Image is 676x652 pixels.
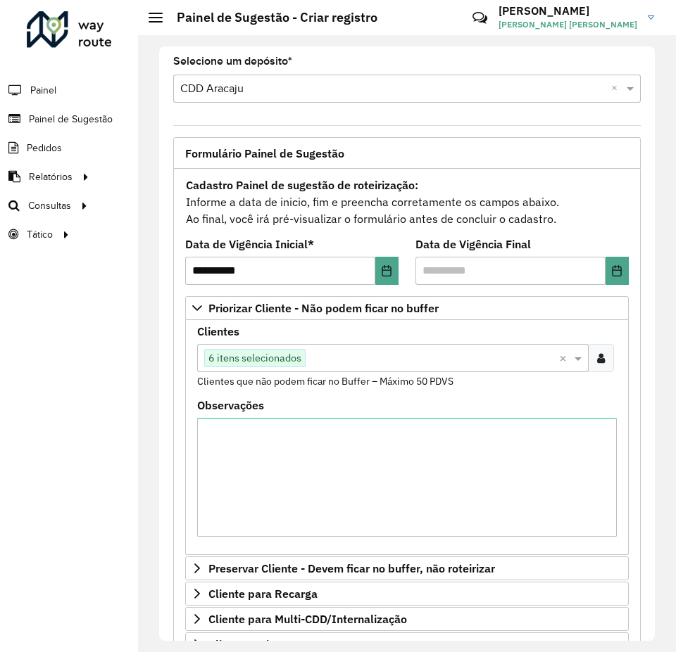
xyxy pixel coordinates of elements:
[185,296,629,320] a: Priorizar Cliente - Não podem ficar no buffer
[208,588,318,599] span: Cliente para Recarga
[415,236,531,253] label: Data de Vigência Final
[185,320,629,555] div: Priorizar Cliente - Não podem ficar no buffer
[205,350,305,366] span: 6 itens selecionados
[186,178,418,192] strong: Cadastro Painel de sugestão de roteirização:
[197,397,264,414] label: Observações
[465,3,495,33] a: Contato Rápido
[375,257,399,285] button: Choose Date
[208,613,407,625] span: Cliente para Multi-CDD/Internalização
[208,302,439,314] span: Priorizar Cliente - Não podem ficar no buffer
[185,176,629,228] div: Informe a data de inicio, fim e preencha corretamente os campos abaixo. Ao final, você irá pré-vi...
[499,4,637,18] h3: [PERSON_NAME]
[29,170,73,184] span: Relatórios
[185,607,629,631] a: Cliente para Multi-CDD/Internalização
[611,80,623,97] span: Clear all
[27,227,53,242] span: Tático
[173,53,292,70] label: Selecione um depósito
[185,582,629,606] a: Cliente para Recarga
[208,639,280,650] span: Cliente Retira
[197,375,453,388] small: Clientes que não podem ficar no Buffer – Máximo 50 PDVS
[29,112,113,127] span: Painel de Sugestão
[185,236,314,253] label: Data de Vigência Inicial
[27,141,62,155] span: Pedidos
[499,18,637,31] span: [PERSON_NAME] [PERSON_NAME]
[208,563,495,574] span: Preservar Cliente - Devem ficar no buffer, não roteirizar
[559,350,571,366] span: Clear all
[606,257,629,285] button: Choose Date
[197,323,239,340] label: Clientes
[28,198,71,213] span: Consultas
[163,10,377,25] h2: Painel de Sugestão - Criar registro
[185,148,344,159] span: Formulário Painel de Sugestão
[30,83,56,98] span: Painel
[185,556,629,580] a: Preservar Cliente - Devem ficar no buffer, não roteirizar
